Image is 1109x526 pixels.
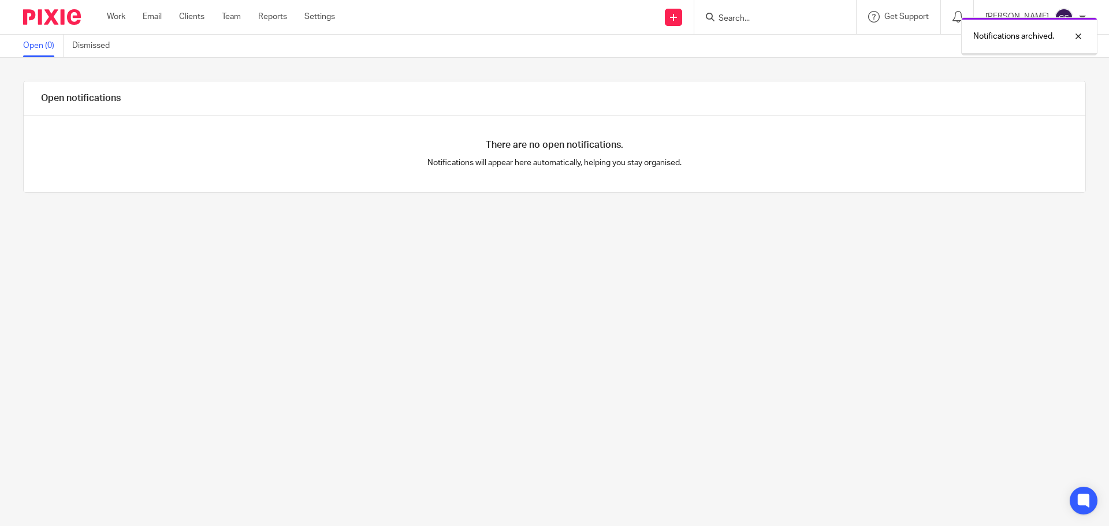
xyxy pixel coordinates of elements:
[107,11,125,23] a: Work
[304,11,335,23] a: Settings
[258,11,287,23] a: Reports
[486,139,623,151] h4: There are no open notifications.
[143,11,162,23] a: Email
[72,35,118,57] a: Dismissed
[23,35,64,57] a: Open (0)
[23,9,81,25] img: Pixie
[1055,8,1073,27] img: svg%3E
[222,11,241,23] a: Team
[973,31,1054,42] p: Notifications archived.
[41,92,121,105] h1: Open notifications
[179,11,204,23] a: Clients
[289,157,820,169] p: Notifications will appear here automatically, helping you stay organised.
